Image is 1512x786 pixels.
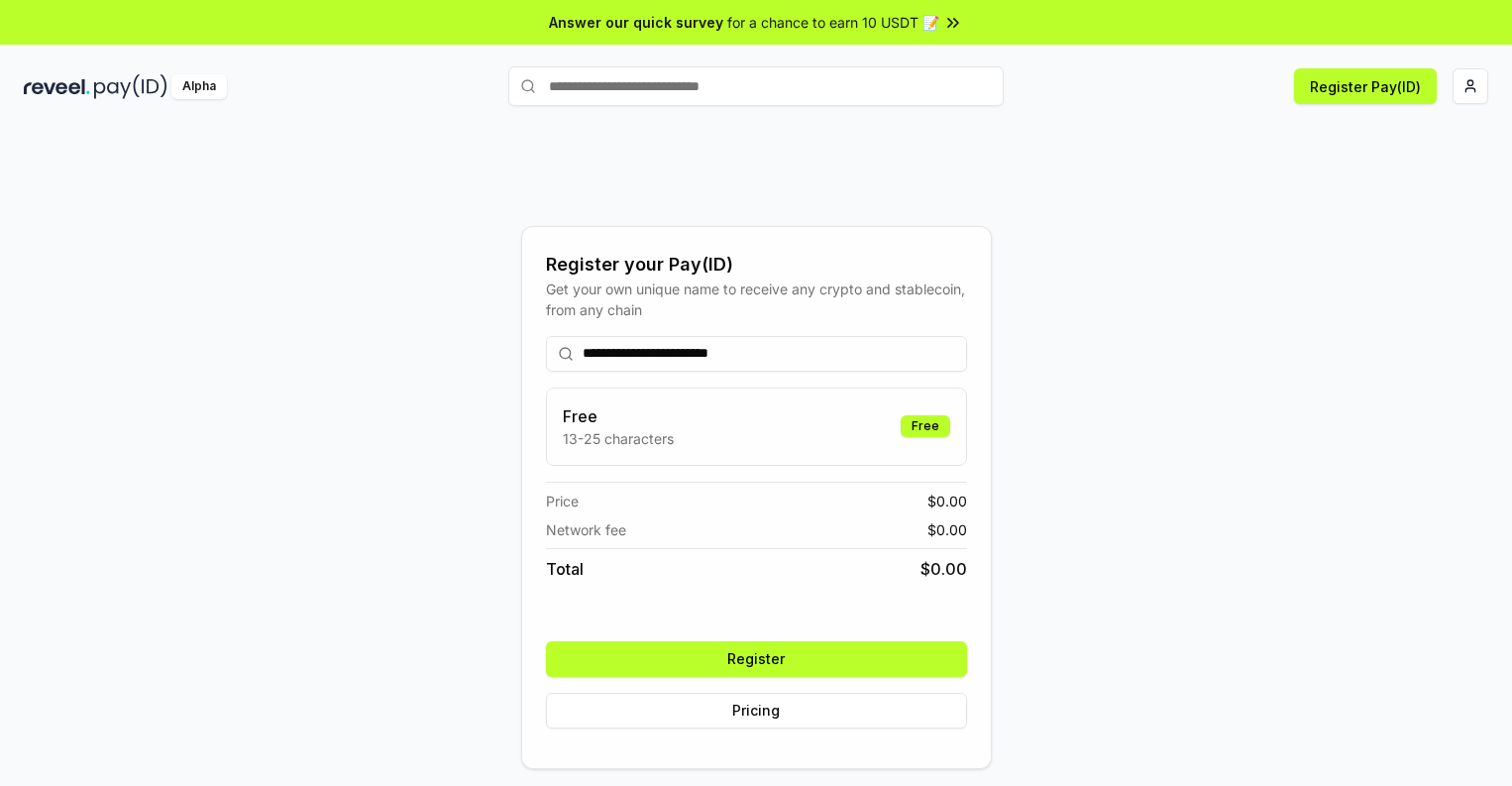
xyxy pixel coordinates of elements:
[546,557,584,581] span: Total
[546,251,967,279] div: Register your Pay(ID)
[546,693,967,729] button: Pricing
[563,404,674,428] h3: Free
[546,491,579,511] span: Price
[927,491,967,511] span: $ 0.00
[727,12,939,33] span: for a chance to earn 10 USDT 📝
[563,428,674,449] p: 13-25 characters
[1294,68,1437,104] button: Register Pay(ID)
[171,74,227,99] div: Alpha
[927,519,967,540] span: $ 0.00
[546,519,626,540] span: Network fee
[549,12,723,33] span: Answer our quick survey
[901,415,950,437] div: Free
[920,557,967,581] span: $ 0.00
[24,74,90,99] img: reveel_dark
[94,74,167,99] img: pay_id
[546,279,967,320] div: Get your own unique name to receive any crypto and stablecoin, from any chain
[546,641,967,677] button: Register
